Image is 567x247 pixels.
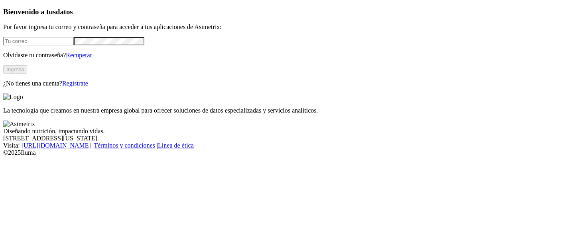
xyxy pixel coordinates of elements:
[56,8,73,16] span: datos
[94,142,155,149] a: Términos y condiciones
[62,80,88,87] a: Regístrate
[3,121,35,128] img: Asimetrix
[3,37,74,45] input: Tu correo
[22,142,91,149] a: [URL][DOMAIN_NAME]
[3,8,564,16] h3: Bienvenido a tus
[3,128,564,135] div: Diseñando nutrición, impactando vidas.
[3,23,564,31] p: Por favor ingresa tu correo y contraseña para acceder a tus aplicaciones de Asimetrix:
[3,135,564,142] div: [STREET_ADDRESS][US_STATE].
[3,149,564,156] div: © 2025 Iluma
[3,142,564,149] div: Visita : | |
[158,142,194,149] a: Línea de ética
[3,107,564,114] p: La tecnología que creamos en nuestra empresa global para ofrecer soluciones de datos especializad...
[3,93,23,101] img: Logo
[3,80,564,87] p: ¿No tienes una cuenta?
[66,52,92,58] a: Recuperar
[3,52,564,59] p: Olvidaste tu contraseña?
[3,65,27,74] button: Ingresa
